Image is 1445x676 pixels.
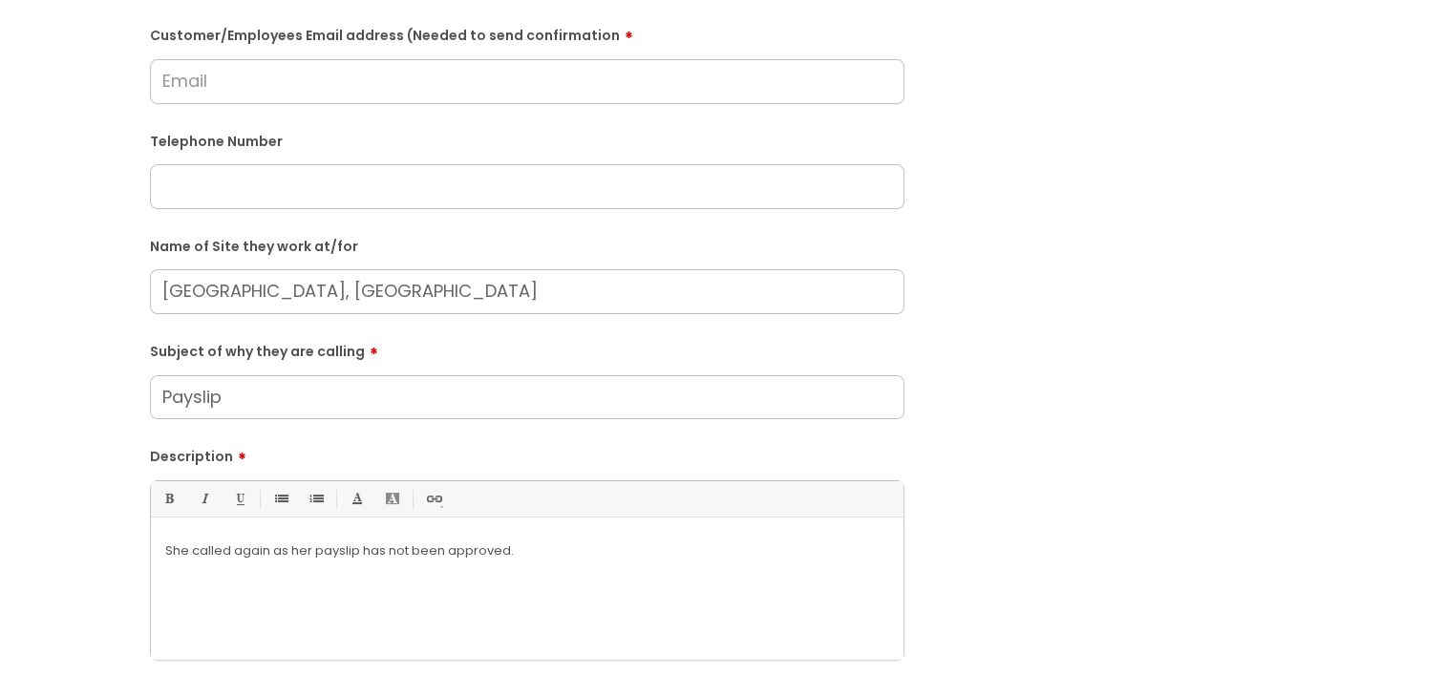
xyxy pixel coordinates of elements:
a: Bold (Ctrl-B) [157,487,181,511]
a: Link [421,487,445,511]
a: • Unordered List (Ctrl-Shift-7) [268,487,292,511]
label: Customer/Employees Email address (Needed to send confirmation [150,21,904,44]
a: Underline(Ctrl-U) [227,487,251,511]
input: Email [150,59,904,103]
label: Name of Site they work at/for [150,235,904,255]
label: Description [150,442,904,465]
a: Italic (Ctrl-I) [192,487,216,511]
label: Telephone Number [150,130,904,150]
a: Font Color [345,487,369,511]
p: She called again as her payslip has not been approved. [165,542,889,560]
a: 1. Ordered List (Ctrl-Shift-8) [304,487,328,511]
label: Subject of why they are calling [150,337,904,360]
a: Back Color [380,487,404,511]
